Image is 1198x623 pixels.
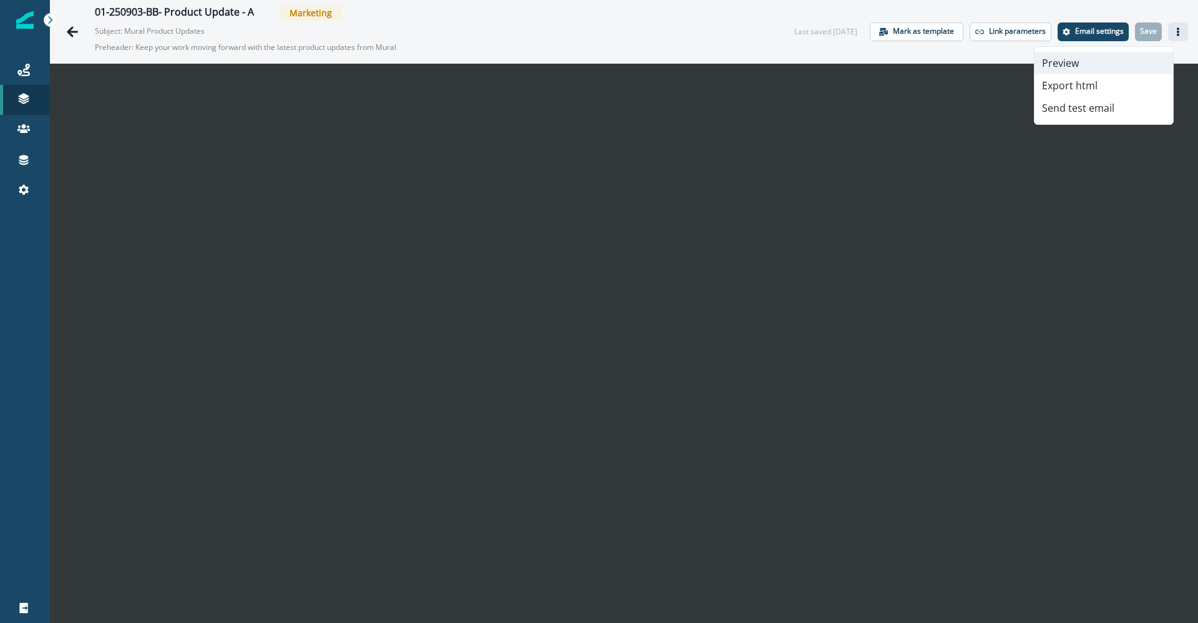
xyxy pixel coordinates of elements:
[1135,22,1162,41] button: Save
[95,6,254,20] div: 01-250903-BB- Product Update - A
[1058,22,1129,41] button: Settings
[60,19,85,44] button: Go back
[794,26,857,37] div: Last saved [DATE]
[989,27,1046,36] p: Link parameters
[893,27,954,36] p: Mark as template
[95,37,407,58] p: Preheader: Keep your work moving forward with the latest product updates from Mural
[1035,97,1173,119] button: Send test email
[1035,52,1173,74] button: Preview
[95,21,220,37] p: Subject: Mural Product Updates
[280,5,342,21] span: Marketing
[1075,27,1124,36] p: Email settings
[870,22,963,41] button: Mark as template
[1035,74,1173,97] button: Export html
[16,11,34,29] img: Inflection
[1168,22,1188,41] button: Actions
[1140,27,1157,36] p: Save
[970,22,1051,41] button: Link parameters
